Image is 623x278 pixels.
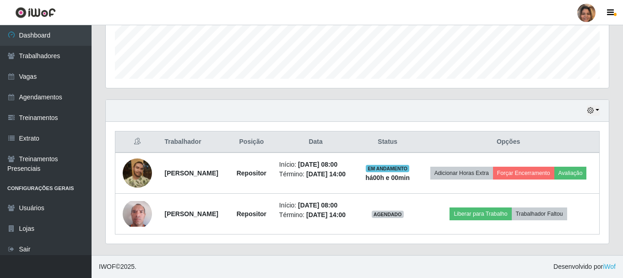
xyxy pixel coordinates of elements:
[450,207,511,220] button: Liberar para Trabalho
[372,211,404,218] span: AGENDADO
[417,131,599,153] th: Opções
[306,170,346,178] time: [DATE] 14:00
[553,262,616,272] span: Desenvolvido por
[99,263,116,270] span: IWOF
[493,167,554,180] button: Forçar Encerramento
[365,174,410,181] strong: há 00 h e 00 min
[123,201,152,227] img: 1701787542098.jpeg
[298,161,337,168] time: [DATE] 08:00
[159,131,229,153] th: Trabalhador
[430,167,493,180] button: Adicionar Horas Extra
[279,169,352,179] li: Término:
[279,160,352,169] li: Início:
[229,131,274,153] th: Posição
[164,169,218,177] strong: [PERSON_NAME]
[298,202,337,209] time: [DATE] 08:00
[123,158,152,188] img: 1695042279067.jpeg
[603,263,616,270] a: iWof
[554,167,587,180] button: Avaliação
[512,207,567,220] button: Trabalhador Faltou
[306,211,346,218] time: [DATE] 14:00
[237,169,266,177] strong: Repositor
[279,201,352,210] li: Início:
[358,131,417,153] th: Status
[237,210,266,218] strong: Repositor
[274,131,358,153] th: Data
[279,210,352,220] li: Término:
[15,7,56,18] img: CoreUI Logo
[366,165,409,172] span: EM ANDAMENTO
[99,262,136,272] span: © 2025 .
[164,210,218,218] strong: [PERSON_NAME]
